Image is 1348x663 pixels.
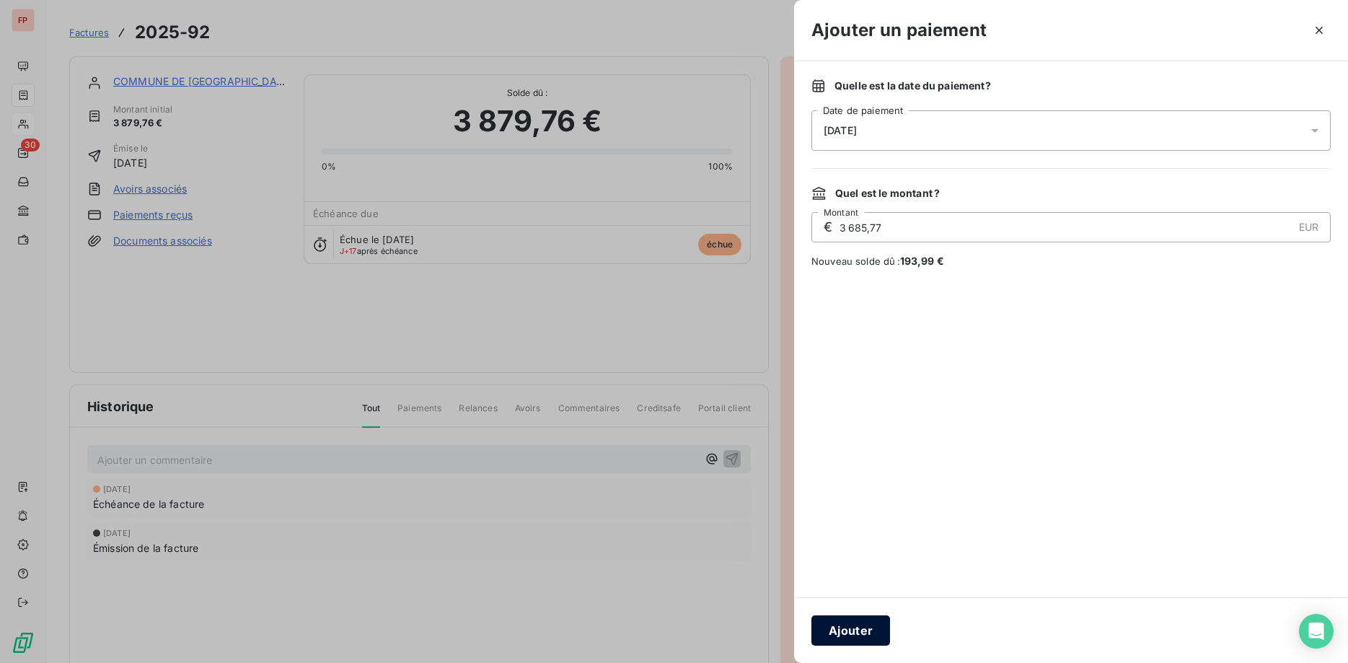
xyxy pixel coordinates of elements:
[900,255,944,267] span: 193,99 €
[835,186,940,201] span: Quel est le montant ?
[811,254,1331,268] span: Nouveau solde dû :
[811,17,987,43] h3: Ajouter un paiement
[834,79,991,93] span: Quelle est la date du paiement ?
[824,125,857,136] span: [DATE]
[811,615,890,646] button: Ajouter
[1299,614,1334,649] div: Open Intercom Messenger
